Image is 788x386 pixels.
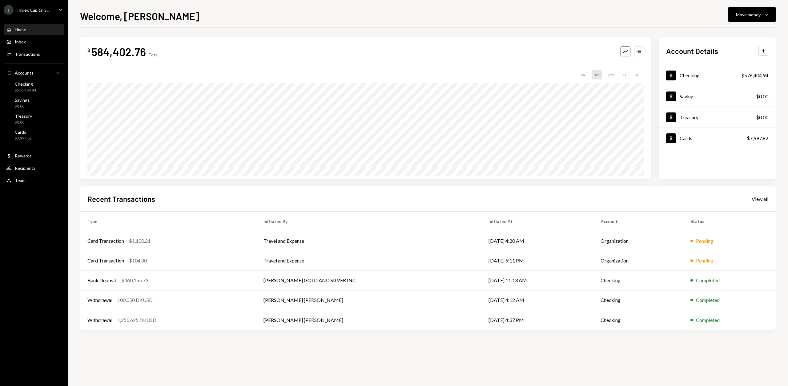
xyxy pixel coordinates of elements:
[683,211,776,231] th: Status
[4,162,64,173] a: Recipients
[593,231,683,251] td: Organization
[4,5,14,15] div: I
[87,316,112,324] div: Withdrawal
[593,251,683,270] td: Organization
[747,135,768,142] div: $7,997.82
[680,93,696,99] div: Savings
[593,270,683,290] td: Checking
[15,113,32,119] div: Treasury
[15,178,26,183] div: Team
[593,211,683,231] th: Account
[129,257,147,264] div: $104.80
[696,257,713,264] div: Pending
[256,290,481,310] td: [PERSON_NAME] [PERSON_NAME]
[659,128,776,148] a: Cards$7,997.82
[4,112,64,126] a: Treasury$0.00
[15,165,35,171] div: Recipients
[15,120,32,125] div: $0.00
[80,10,199,22] h1: Welcome, [PERSON_NAME]
[4,24,64,35] a: Home
[633,70,644,79] div: ALL
[4,36,64,47] a: Inbox
[680,135,692,141] div: Cards
[15,51,40,57] div: Transactions
[620,70,629,79] div: 1Y
[696,316,720,324] div: Completed
[87,237,124,245] div: Card Transaction
[91,45,146,59] div: 584,402.76
[756,93,768,100] div: $0.00
[15,136,32,141] div: $7,997.82
[696,237,713,245] div: Pending
[15,153,32,158] div: Rewards
[680,72,700,78] div: Checking
[129,237,151,245] div: $1,100.21
[148,52,159,57] div: Total
[15,27,26,32] div: Home
[481,251,593,270] td: [DATE] 5:11 PM
[256,310,481,330] td: [PERSON_NAME] [PERSON_NAME]
[256,270,481,290] td: [PERSON_NAME] GOLD AND SILVER INC
[4,79,64,94] a: Checking$576,404.94
[593,290,683,310] td: Checking
[481,290,593,310] td: [DATE] 4:12 AM
[752,195,768,202] a: View all
[87,194,155,204] h2: Recent Transactions
[659,107,776,128] a: Treasury$0.00
[117,296,153,304] div: 100,050 DKUSD
[80,211,256,231] th: Type
[4,48,64,59] a: Transactions
[481,211,593,231] th: Initiated At
[87,296,112,304] div: Withdrawal
[659,86,776,107] a: Savings$0.00
[728,7,776,22] button: Move money
[481,270,593,290] td: [DATE] 11:13 AM
[741,72,768,79] div: $576,404.94
[4,175,64,186] a: Team
[592,70,602,79] div: 1M
[15,70,34,75] div: Accounts
[256,211,481,231] th: Initiated By
[87,47,90,53] div: $
[4,95,64,110] a: Savings$0.00
[117,316,156,324] div: 1,250,625 DKUSD
[121,277,148,284] div: $460,155.73
[15,129,32,135] div: Cards
[481,231,593,251] td: [DATE] 4:20 AM
[659,65,776,86] a: Checking$576,404.94
[87,257,124,264] div: Card Transaction
[606,70,616,79] div: 3M
[256,231,481,251] td: Travel and Expense
[4,67,64,78] a: Accounts
[4,128,64,142] a: Cards$7,997.82
[15,97,30,103] div: Savings
[756,114,768,121] div: $0.00
[17,7,50,13] div: Inviex Capital S...
[593,310,683,330] td: Checking
[680,114,698,120] div: Treasury
[696,277,720,284] div: Completed
[15,39,26,44] div: Inbox
[752,196,768,202] div: View all
[736,11,761,18] div: Move money
[4,150,64,161] a: Rewards
[481,310,593,330] td: [DATE] 4:37 PM
[666,46,718,56] h2: Account Details
[15,88,36,93] div: $576,404.94
[87,277,116,284] div: Bank Deposit
[256,251,481,270] td: Travel and Expense
[15,81,36,87] div: Checking
[577,70,588,79] div: 1W
[696,296,720,304] div: Completed
[15,104,30,109] div: $0.00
